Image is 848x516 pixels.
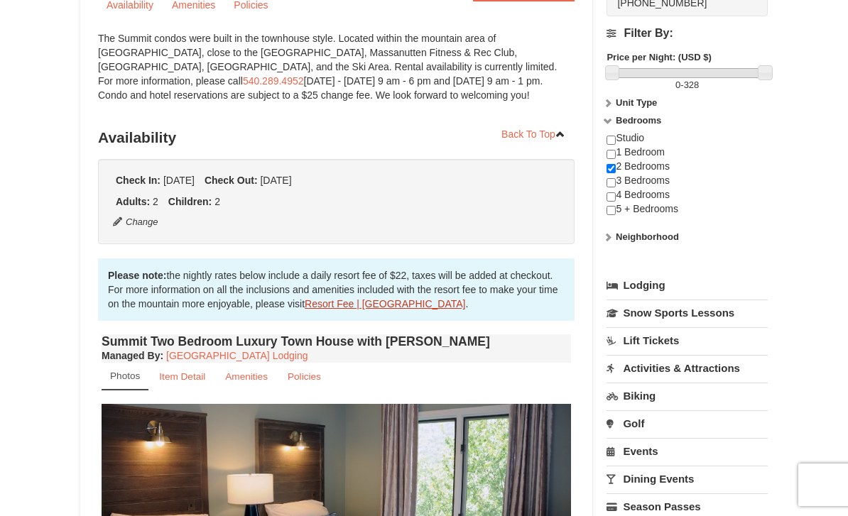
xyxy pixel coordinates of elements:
[607,273,768,298] a: Lodging
[607,355,768,381] a: Activities & Attractions
[607,383,768,409] a: Biking
[607,438,768,464] a: Events
[166,350,308,361] a: [GEOGRAPHIC_DATA] Lodging
[102,350,160,361] span: Managed By
[675,79,680,90] span: 0
[607,466,768,492] a: Dining Events
[616,231,679,242] strong: Neighborhood
[616,115,661,126] strong: Bedrooms
[616,97,657,108] strong: Unit Type
[102,334,571,348] h4: Summit Two Bedroom Luxury Town House with [PERSON_NAME]
[108,270,166,281] strong: Please note:
[116,196,150,207] strong: Adults:
[288,371,321,382] small: Policies
[260,175,291,186] span: [DATE]
[278,363,330,390] a: Policies
[168,196,212,207] strong: Children:
[607,300,768,326] a: Snow Sports Lessons
[243,75,304,87] a: 540.289.4952
[305,298,465,309] a: Resort Fee | [GEOGRAPHIC_DATA]
[607,52,711,62] strong: Price per Night: (USD $)
[98,31,575,116] div: The Summit condos were built in the townhouse style. Located within the mountain area of [GEOGRAP...
[102,363,148,390] a: Photos
[205,175,258,186] strong: Check Out:
[684,79,700,90] span: 328
[607,78,768,92] label: -
[216,363,277,390] a: Amenities
[112,214,159,230] button: Change
[163,175,195,186] span: [DATE]
[102,350,163,361] strong: :
[116,175,161,186] strong: Check In:
[225,371,268,382] small: Amenities
[98,258,575,321] div: the nightly rates below include a daily resort fee of $22, taxes will be added at checkout. For m...
[150,363,214,390] a: Item Detail
[607,410,768,437] a: Golf
[159,371,205,382] small: Item Detail
[607,131,768,230] div: Studio 1 Bedroom 2 Bedrooms 3 Bedrooms 4 Bedrooms 5 + Bedrooms
[492,123,575,145] a: Back To Top
[110,370,140,381] small: Photos
[98,123,575,152] h3: Availability
[214,196,220,207] span: 2
[607,27,768,40] h4: Filter By:
[607,327,768,353] a: Lift Tickets
[153,196,158,207] span: 2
